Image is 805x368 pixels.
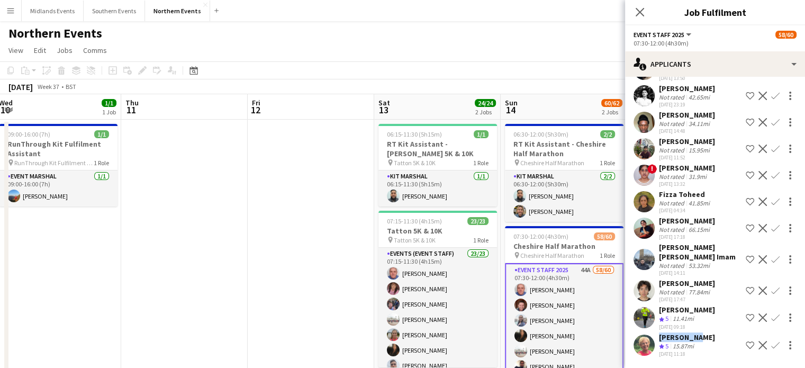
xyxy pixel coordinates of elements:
div: [PERSON_NAME] [659,137,715,146]
span: 06:30-12:00 (5h30m) [513,130,568,138]
span: 12 [250,104,260,116]
div: Not rated [659,199,686,207]
div: 41.85mi [686,199,712,207]
span: 1/1 [102,99,116,107]
div: 34.11mi [686,120,712,128]
span: 13 [377,104,390,116]
a: View [4,43,28,57]
div: 31.9mi [686,173,709,181]
div: [DATE] 23:19 [659,101,715,108]
span: Cheshire Half Marathon [520,159,584,167]
div: Not rated [659,120,686,128]
span: ! [647,164,657,174]
span: 1 Role [94,159,109,167]
div: 42.65mi [686,93,712,101]
div: [DATE] 09:18 [659,324,715,330]
div: 11.41mi [671,315,696,324]
div: 15.95mi [686,146,712,154]
div: Applicants [625,51,805,77]
a: Jobs [52,43,77,57]
div: [DATE] [8,82,33,92]
h3: Tatton 5K & 10K [378,226,497,236]
span: Sun [505,98,518,107]
span: Jobs [57,46,73,55]
a: Edit [30,43,50,57]
div: [PERSON_NAME] [659,216,715,226]
div: [PERSON_NAME] [659,110,715,120]
span: 2/2 [600,130,615,138]
app-card-role: Kit Marshal1/106:15-11:30 (5h15m)[PERSON_NAME] [378,170,497,207]
span: Comms [83,46,107,55]
div: 53.32mi [686,262,712,270]
span: Edit [34,46,46,55]
div: BST [66,83,76,91]
span: 1/1 [474,130,489,138]
div: [PERSON_NAME] [659,333,715,342]
a: Comms [79,43,111,57]
button: Northern Events [145,1,210,21]
span: RunThrough Kit Fulfilment Assistant [14,159,94,167]
div: [PERSON_NAME] [659,84,715,93]
h3: Cheshire Half Marathon [505,241,623,251]
span: 14 [503,104,518,116]
div: 07:30-12:00 (4h30m) [634,39,797,47]
span: 24/24 [475,99,496,107]
span: Thu [125,98,139,107]
div: [DATE] 04:34 [659,207,712,214]
h3: Job Fulfilment [625,5,805,19]
h1: Northern Events [8,25,102,41]
button: Southern Events [84,1,145,21]
span: 5 [665,342,668,350]
div: 2 Jobs [475,108,495,116]
div: [PERSON_NAME] [659,163,715,173]
button: Midlands Events [22,1,84,21]
h3: RT Kit Assistant - Cheshire Half Marathon [505,139,623,158]
app-job-card: 06:15-11:30 (5h15m)1/1RT Kit Assistant - [PERSON_NAME] 5K & 10K Tatton 5K & 10K1 RoleKit Marshal1... [378,124,497,207]
span: View [8,46,23,55]
span: 58/60 [775,31,797,39]
span: Tatton 5K & 10K [394,236,436,244]
button: Event Staff 2025 [634,31,693,39]
div: [PERSON_NAME] [659,305,715,315]
span: 60/62 [601,99,622,107]
div: [PERSON_NAME] [PERSON_NAME] Imam [659,243,741,262]
div: [DATE] 17:18 [659,234,715,240]
div: [DATE] 14:11 [659,270,741,276]
span: 1 Role [473,159,489,167]
span: 09:00-16:00 (7h) [7,130,50,138]
span: 1 Role [600,252,615,259]
app-job-card: 06:30-12:00 (5h30m)2/2RT Kit Assistant - Cheshire Half Marathon Cheshire Half Marathon1 RoleKit M... [505,124,623,222]
span: 58/60 [594,232,615,240]
div: Not rated [659,262,686,270]
span: 07:30-12:00 (4h30m) [513,232,568,240]
div: Not rated [659,146,686,154]
span: 23/23 [467,217,489,225]
div: Not rated [659,93,686,101]
span: Tatton 5K & 10K [394,159,436,167]
app-job-card: 07:15-11:30 (4h15m)23/23Tatton 5K & 10K Tatton 5K & 10K1 RoleEvents (Event Staff)23/2307:15-11:30... [378,211,497,367]
div: [DATE] 13:50 [659,75,715,82]
span: 06:15-11:30 (5h15m) [387,130,442,138]
span: 07:15-11:30 (4h15m) [387,217,442,225]
span: Event Staff 2025 [634,31,684,39]
div: Not rated [659,288,686,296]
div: 2 Jobs [602,108,622,116]
div: [PERSON_NAME] [659,279,715,288]
div: 66.15mi [686,226,712,234]
div: [DATE] 14:48 [659,128,715,134]
div: [DATE] 13:32 [659,181,715,187]
app-card-role: Kit Marshal2/206:30-12:00 (5h30m)[PERSON_NAME][PERSON_NAME] [505,170,623,222]
span: Week 37 [35,83,61,91]
span: Sat [378,98,390,107]
span: 5 [665,315,668,322]
div: 77.84mi [686,288,712,296]
div: Not rated [659,226,686,234]
span: 1/1 [94,130,109,138]
div: [DATE] 11:18 [659,351,715,357]
div: [DATE] 11:52 [659,154,715,161]
div: 15.87mi [671,342,696,351]
span: Cheshire Half Marathon [520,252,584,259]
div: Not rated [659,173,686,181]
